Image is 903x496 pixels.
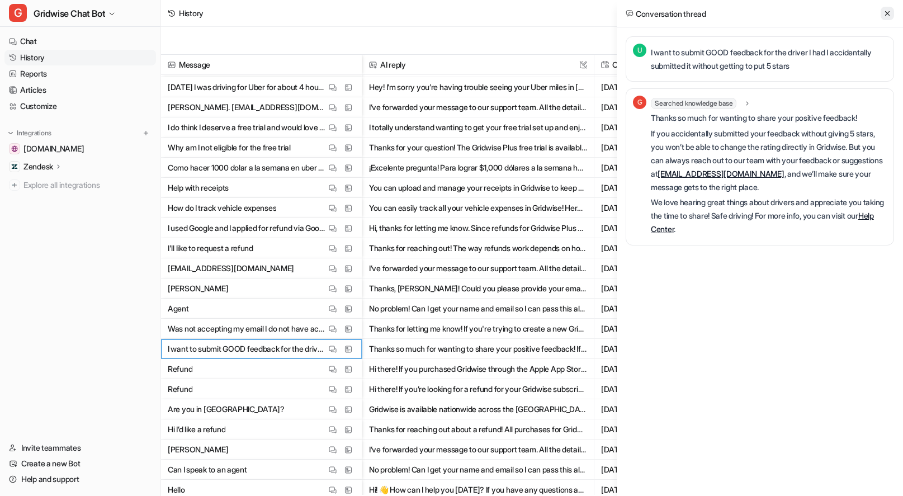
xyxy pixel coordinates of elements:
p: Como hacer 1000 dolar a la semana en uber de comida [168,158,326,178]
img: expand menu [7,129,15,137]
p: I do think I deserve a free trial and would love to have help making sure that happens [168,117,326,138]
button: Hi there! If you purchased Gridwise through the Apple App Store, unfortunately, we aren't able to... [369,359,587,379]
a: Customize [4,98,156,114]
p: [PERSON_NAME] [168,440,228,460]
span: [DATE] 10:14AM [599,319,690,339]
p: Help with receipts [168,178,229,198]
span: [DATE] 8:01PM [599,117,690,138]
a: Invite teammates [4,440,156,456]
button: I’ve forwarded your message to our support team. All the details from this conversation have been... [369,97,587,117]
span: [DATE] 10:26PM [599,359,690,379]
span: U [633,44,646,57]
button: Hi there! If you’re looking for a refund for your Gridwise subscription, the process depends on h... [369,379,587,399]
button: I’ve forwarded your message to our support team. All the details from this conversation have been... [369,440,587,460]
p: I used Google and I applied for refund via Google but it was rejected [168,218,326,238]
p: Refund [168,379,192,399]
h2: Conversation thread [626,8,706,20]
div: History [179,7,204,19]
a: Help Center [651,211,874,234]
a: Articles [4,82,156,98]
span: [DATE] 1:45PM [599,278,690,299]
span: [DATE] 8:02PM [599,97,690,117]
button: I totally understand wanting to get your free trial set up and enjoy all the benefits of Gridwise... [369,117,587,138]
a: Explore all integrations [4,177,156,193]
a: gridwise.io[DOMAIN_NAME] [4,141,156,157]
span: G [9,4,27,22]
span: [DATE] 9:33PM [599,77,690,97]
button: I’ve forwarded your message to our support team. All the details from this conversation have been... [369,258,587,278]
span: [DATE] 10:25PM [599,379,690,399]
p: Integrations [17,129,51,138]
span: [DATE] 1:57PM [599,419,690,440]
p: [PERSON_NAME]. [EMAIL_ADDRESS][DOMAIN_NAME] [168,97,326,117]
span: Explore all integrations [23,176,152,194]
img: Zendesk [11,163,18,170]
span: [DATE] 1:53PM [599,238,690,258]
p: How do I track vehicle expenses [168,198,276,218]
span: Gridwise Chat Bot [34,6,105,21]
span: [DATE] 12:57PM [599,440,690,460]
p: Thanks so much for wanting to share your positive feedback! [651,111,887,125]
a: Create a new Bot [4,456,156,471]
span: [DATE] 1:45PM [599,299,690,319]
span: Message [166,55,357,75]
button: Hi, thanks for letting me know. Since refunds for Gridwise Plus purchased via Google Play are han... [369,218,587,238]
p: [EMAIL_ADDRESS][DOMAIN_NAME] [168,258,294,278]
img: menu_add.svg [142,129,150,137]
span: [DATE] 1:45PM [599,258,690,278]
p: Can I speak to an agent [168,460,247,480]
span: [DATE] 12:57PM [599,460,690,480]
p: Hi I’d like a refund [168,419,225,440]
a: History [4,50,156,65]
span: [DATE] 10:05AM [599,339,690,359]
span: [DATE] 6:00PM [599,158,690,178]
span: AI reply [367,55,589,75]
button: You can easily track all your vehicle expenses in Gridwise! Here’s how: - Go to the Earnings tab ... [369,198,587,218]
button: Thanks for letting me know! If you're trying to create a new Gridwise account and your email isn'... [369,319,587,339]
span: [DATE] 1:54PM [599,218,690,238]
span: [DATE] 7:51PM [599,399,690,419]
button: Gridwise is available nationwide across the [GEOGRAPHIC_DATA], including [GEOGRAPHIC_DATA]! You c... [369,399,587,419]
button: Hey! I’m sorry you’re having trouble seeing your Uber miles in [GEOGRAPHIC_DATA]. Just to clarify... [369,77,587,97]
p: I'll like to request a refund [168,238,253,258]
span: [DOMAIN_NAME] [23,143,84,154]
p: If you accidentally submitted your feedback without giving 5 stars, you won’t be able to change t... [651,127,887,194]
a: Help and support [4,471,156,487]
p: Are you in [GEOGRAPHIC_DATA]? [168,399,285,419]
a: Reports [4,66,156,82]
p: [PERSON_NAME] [168,278,228,299]
button: Thanks, [PERSON_NAME]! Could you please provide your email address as well? This will help me for... [369,278,587,299]
span: [DATE] 8:00PM [599,138,690,158]
span: [DATE] 3:31PM [599,198,690,218]
span: G [633,96,646,109]
button: No problem! Can I get your name and email so I can pass this along to our support team? Once I ha... [369,460,587,480]
span: Created at [599,55,690,75]
a: [EMAIL_ADDRESS][DOMAIN_NAME] [658,169,784,178]
button: No problem! Can I get your name and email so I can pass this along to our support team? [369,299,587,319]
p: Why am I not eligible for the free trial [168,138,291,158]
p: [DATE] I was driving for Uber for about 4 hours. But I didn't see the miles added or anything to ... [168,77,326,97]
a: Chat [4,34,156,49]
span: Searched knowledge base [651,98,736,109]
p: I want to submit GOOD feedback for the driver I had I accidentally submitted it without getting t... [168,339,326,359]
span: [DATE] 3:33PM [599,178,690,198]
p: Refund [168,359,192,379]
img: gridwise.io [11,145,18,152]
p: Was not accepting my email I do not have account [168,319,326,339]
p: I want to submit GOOD feedback for the driver I had I accidentally submitted it without getting t... [651,46,887,73]
button: Thanks for reaching out! The way refunds work depends on how you made your purchase: - If you sub... [369,238,587,258]
button: Integrations [4,127,55,139]
button: Thanks for your question! The Gridwise Plus free trial is available for new subscribers and must ... [369,138,587,158]
img: explore all integrations [9,179,20,191]
button: Thanks so much for wanting to share your positive feedback! If you accidentally submitted your fe... [369,339,587,359]
p: We love hearing great things about drivers and appreciate you taking the time to share! Safe driv... [651,196,887,236]
button: ¡Excelente pregunta! Para lograr $1,000 dólares a la semana haciendo entregas de comida con [PERS... [369,158,587,178]
p: Agent [168,299,189,319]
p: Zendesk [23,161,53,172]
button: Thanks for reaching out about a refund! All purchases for Gridwise are managed through the app st... [369,419,587,440]
button: You can upload and manage your receipts in Gridwise to keep your records organized. Here’s how to... [369,178,587,198]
